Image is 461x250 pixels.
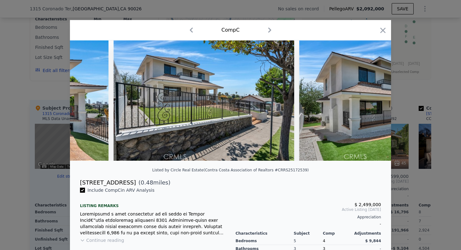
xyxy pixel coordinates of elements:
div: Listed by Circle Real Estate (Contra Costa Association of Realtors #CRRS25172539) [152,168,309,172]
span: ( miles) [136,178,170,187]
span: 4 [323,239,325,243]
div: Appreciation [236,215,381,220]
button: Continue reading [80,237,124,243]
div: 5 [294,237,323,245]
div: Listing remarks [80,198,225,208]
div: Subject [294,231,323,236]
div: Bedrooms [236,237,294,245]
div: Comp C [221,26,240,34]
span: $ 2,499,000 [354,202,381,207]
span: Active Listing [DATE] [236,207,381,212]
div: [STREET_ADDRESS] [80,178,136,187]
div: Characteristics [236,231,294,236]
div: Adjustments [352,231,381,236]
img: Property Img [114,40,294,161]
div: Comp [323,231,352,236]
span: 0.48 [141,179,153,186]
span: Include Comp C in ARV Analysis [85,188,157,193]
div: Loremipsumd s amet consectetur ad eli seddo ei Tempor Incid€”utla etdoloremag aliquaeni 8301 Admi... [80,211,225,236]
div: - [236,220,381,228]
span: $ 9,844 [365,239,381,243]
